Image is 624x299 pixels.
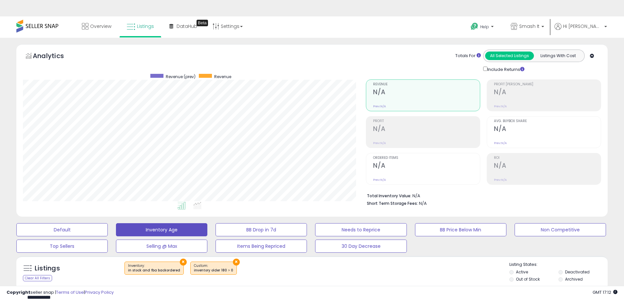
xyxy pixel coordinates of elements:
div: Totals For [455,53,481,59]
button: Inventory Age [116,223,207,236]
h2: N/A [494,88,601,97]
a: DataHub [164,16,202,36]
div: Clear All Filters [23,275,52,281]
small: Prev: N/A [373,141,386,145]
span: Revenue [373,83,480,86]
label: Out of Stock [516,276,540,282]
h2: N/A [373,162,480,171]
span: Ordered Items [373,156,480,160]
a: Smash It [506,16,549,38]
span: Profit [373,119,480,123]
span: Profit [PERSON_NAME] [494,83,601,86]
button: 30 Day Decrease [315,240,407,253]
h2: N/A [373,88,480,97]
h2: N/A [494,162,601,171]
li: N/A [367,191,596,199]
a: Listings [122,16,159,36]
label: Active [516,269,528,275]
label: Deactivated [565,269,590,275]
span: Overview [90,23,111,30]
a: Privacy Policy [85,289,114,295]
span: N/A [419,200,427,206]
button: Default [16,223,108,236]
span: Avg. Buybox Share [494,119,601,123]
h5: Analytics [33,51,77,62]
span: 2025-09-17 17:12 GMT [593,289,617,295]
button: Listings With Cost [534,52,582,60]
small: Prev: N/A [494,104,507,108]
a: Settings [208,16,248,36]
small: Prev: N/A [494,141,507,145]
span: Revenue [214,74,231,79]
button: BB Price Below Min [415,223,506,236]
div: inventory older 180 > 0 [194,268,233,273]
span: Inventory : [128,263,180,273]
span: ROI [494,156,601,160]
small: Prev: N/A [373,104,386,108]
div: Tooltip anchor [197,20,208,26]
button: Top Sellers [16,240,108,253]
a: Terms of Use [56,289,84,295]
button: Items Being Repriced [216,240,307,253]
div: in stock and fba backordered [128,268,180,273]
button: All Selected Listings [485,52,534,60]
button: Non Competitive [515,223,606,236]
span: Smash It [519,23,539,30]
b: Total Inventory Value: [367,193,411,199]
span: Revenue (prev) [166,74,196,79]
button: Selling @ Max [116,240,207,253]
h2: N/A [494,125,601,134]
button: BB Drop in 7d [216,223,307,236]
span: DataHub [177,23,197,30]
h2: N/A [373,125,480,134]
a: Hi [PERSON_NAME] [555,23,607,38]
a: Help [465,17,500,38]
button: × [233,259,240,266]
small: Prev: N/A [494,178,507,182]
button: Needs to Reprice [315,223,407,236]
span: Help [480,24,489,30]
b: Short Term Storage Fees: [367,201,418,206]
button: × [180,259,187,266]
i: Get Help [470,22,479,31]
div: Include Returns [478,65,532,73]
p: Listing States: [509,262,608,268]
span: Custom: [194,263,233,273]
strong: Copyright [7,289,30,295]
span: Listings [137,23,154,30]
label: Archived [565,276,583,282]
span: Hi [PERSON_NAME] [563,23,602,30]
div: seller snap | | [7,289,114,296]
h5: Listings [35,264,60,273]
a: Overview [77,16,116,36]
small: Prev: N/A [373,178,386,182]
